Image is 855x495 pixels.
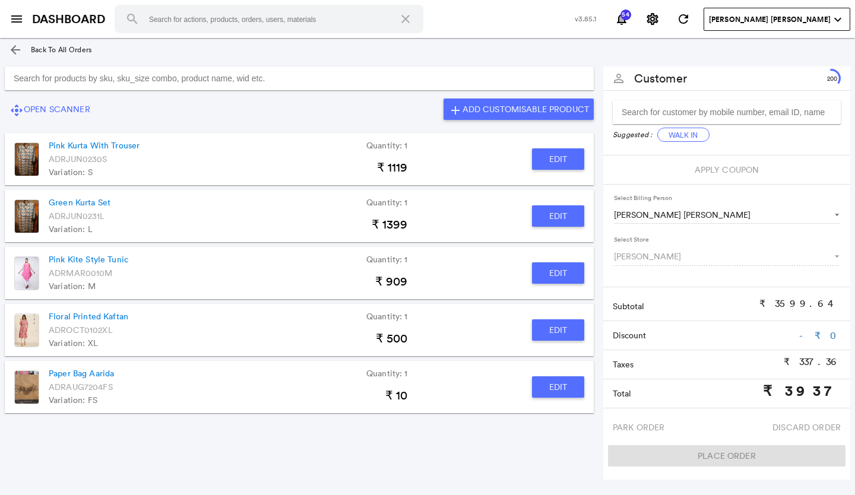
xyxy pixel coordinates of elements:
[614,206,840,224] md-select: Select Billing Person
[9,12,24,26] md-icon: menu
[375,275,408,288] span: ₹ 909
[376,332,408,345] span: ₹ 500
[8,43,23,57] md-icon: arrow_back
[672,7,695,31] button: Refresh State
[398,12,413,26] md-icon: close
[704,8,850,31] button: User
[603,156,850,184] div: Select a customer before checking for coupons
[768,417,845,438] button: Discard Order
[385,389,408,402] span: ₹ 10
[49,153,107,166] span: ADRJUN0230S
[31,45,91,55] span: Back To All Orders
[444,99,594,120] button: addAdd Customisable Product
[118,5,147,33] button: Search
[125,12,140,26] md-icon: search
[14,370,39,404] img: Paper Bag Aarida
[690,159,764,180] button: Apply Coupon
[366,310,408,323] span: Quantity: 1
[49,367,114,380] a: Paper Bag Aarida
[49,310,128,323] a: Floral Printed Kaftan
[613,129,653,139] i: Suggested :
[759,297,841,310] p: ₹ 3599.64
[49,253,128,266] a: Pink Kite Style Tunic
[532,376,584,398] button: Edit
[575,14,597,24] span: v3.85.1
[9,103,24,118] md-icon: control_camera
[5,66,594,90] input: Search for products by sku, sku_size combo, product name, wid etc.
[14,142,39,176] img: Pink Kurta With Trouser
[32,11,105,28] a: DASHBOARD
[14,256,39,290] img: Pink Kite Style Tunic
[620,12,632,18] span: 54
[448,103,463,118] md-icon: add
[657,128,710,142] button: Walk In
[532,205,584,227] button: Edit
[799,329,841,341] a: - ₹ 0
[366,253,408,266] span: Quantity: 1
[608,445,845,467] button: Place Order
[612,71,626,85] md-icon: person_outline
[49,139,140,152] a: Pink Kurta With Trouser
[613,388,763,399] p: Total
[49,394,97,407] span: Variation: FS
[366,367,408,380] span: Quantity: 1
[49,210,105,223] span: ADRJUN0231L
[14,313,39,347] img: Floral Printed Kaftan
[763,380,841,401] p: ₹ 3937
[613,300,759,312] p: Subtotal
[49,166,93,179] span: Variation: S
[641,7,664,31] button: Settings
[377,161,408,174] span: ₹ 1119
[614,247,840,265] md-select: Select Store
[608,417,669,438] button: Park Order
[4,38,27,62] a: arrow_back
[5,7,28,31] button: open sidebar
[831,12,845,27] md-icon: expand_more
[115,5,423,33] input: Search for actions, products, orders, users, materials
[372,218,408,231] span: ₹ 1399
[49,266,113,280] span: ADRMAR0010M
[391,5,420,33] button: Clear
[14,199,39,233] img: Green Kurta Set
[614,209,824,221] span: [PERSON_NAME] [PERSON_NAME]
[784,355,841,369] p: ₹ 337.36
[532,262,584,284] button: Edit
[634,70,687,87] span: Customer
[532,148,584,170] button: Edit
[49,337,98,350] span: Variation: XL
[613,417,664,438] span: Park Order
[709,14,831,25] span: [PERSON_NAME] [PERSON_NAME]
[676,12,691,26] md-icon: refresh
[49,223,93,236] span: Variation: L
[614,250,824,262] span: [PERSON_NAME]
[607,66,631,90] button: person_outline
[49,380,113,394] span: ADRAUG7204FS
[366,139,408,152] span: Quantity: 1
[613,329,799,341] p: Discount
[799,323,841,347] button: - ₹ 0
[5,99,95,120] button: control_cameraOpen Scanner
[49,280,96,293] span: Variation: M
[610,7,634,31] button: Notifications
[49,323,113,337] span: ADROCT0102XL
[366,196,408,209] span: Quantity: 1
[532,319,584,341] button: Edit
[613,100,841,124] input: Search for customer by mobile number, email ID, name
[49,196,110,209] a: Green Kurta Set
[645,12,660,26] md-icon: settings
[613,358,784,370] p: Taxes
[615,12,629,26] md-icon: notifications
[827,75,838,83] span: 200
